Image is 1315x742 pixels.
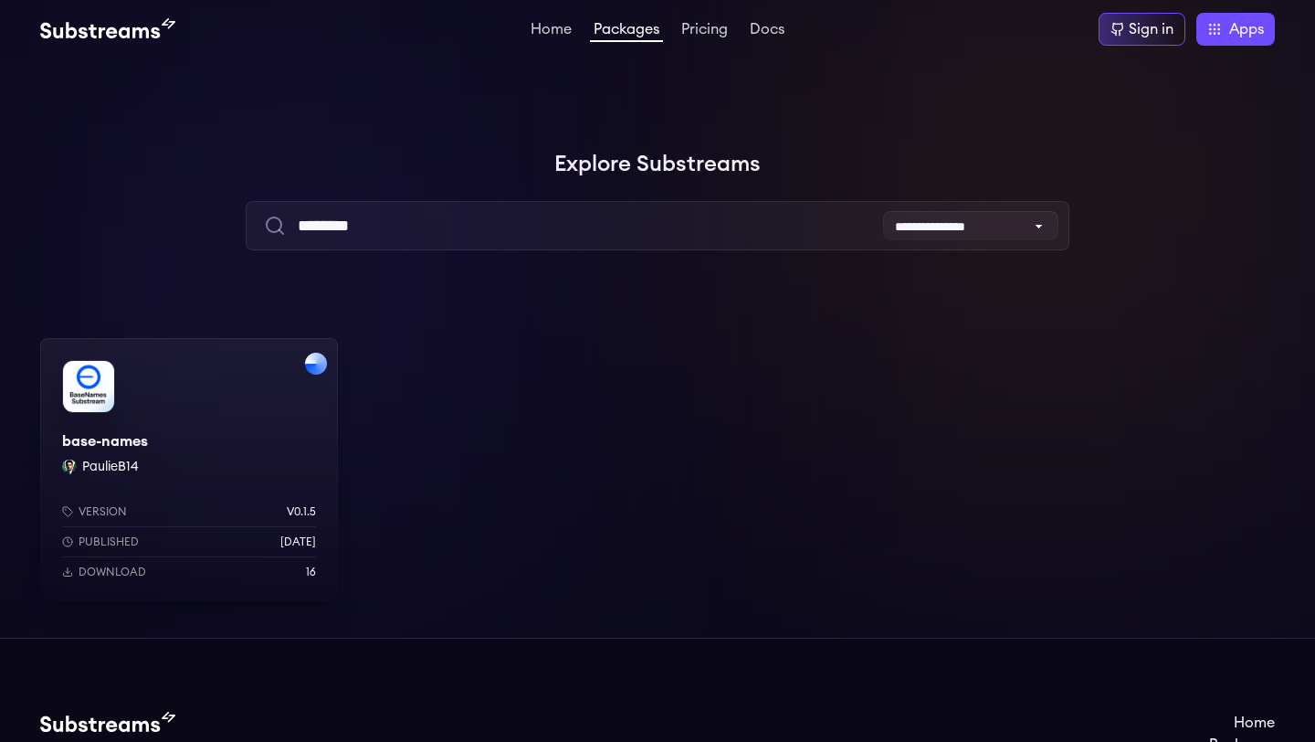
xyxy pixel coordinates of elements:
[40,712,175,734] img: Substream's logo
[82,458,139,476] button: PaulieB14
[79,535,139,549] p: Published
[746,22,788,40] a: Docs
[287,504,316,519] p: v0.1.5
[306,565,316,579] p: 16
[1209,712,1275,734] a: Home
[1099,13,1185,46] a: Sign in
[1229,18,1264,40] span: Apps
[1129,18,1173,40] div: Sign in
[79,565,146,579] p: Download
[678,22,731,40] a: Pricing
[590,22,663,42] a: Packages
[40,146,1275,183] h1: Explore Substreams
[40,18,175,40] img: Substream's logo
[280,535,316,549] p: [DATE]
[527,22,575,40] a: Home
[40,338,338,601] a: Filter by base networkbase-namesbase-namesPaulieB14 PaulieB14Versionv0.1.5Published[DATE]Download16
[79,504,127,519] p: Version
[305,353,327,375] img: Filter by base network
